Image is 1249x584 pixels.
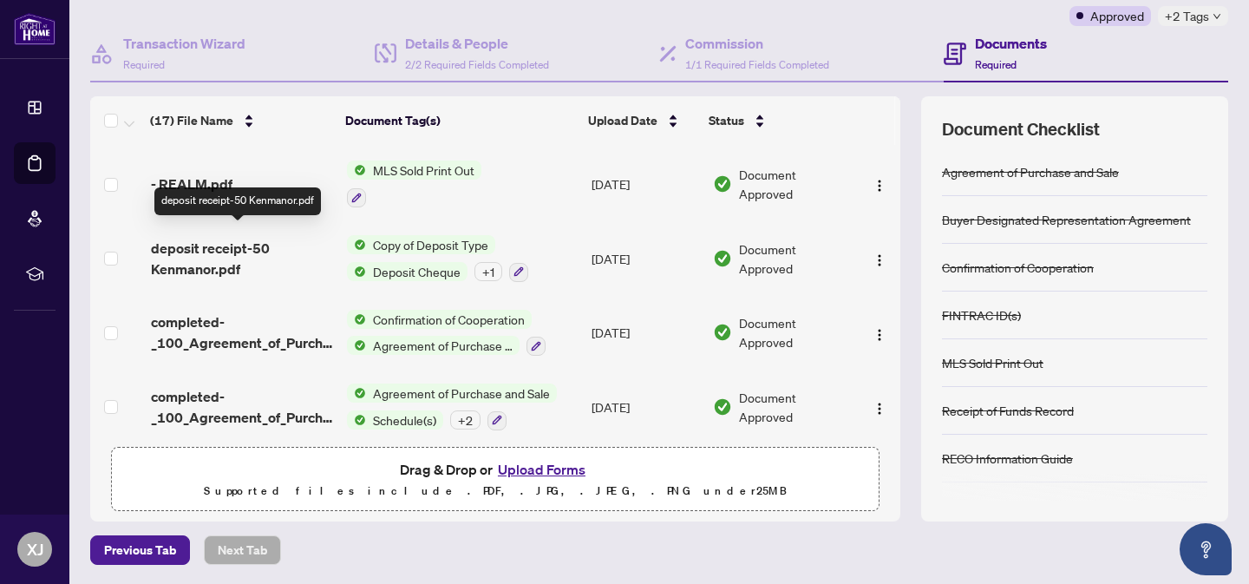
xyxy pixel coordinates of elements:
[942,210,1191,229] div: Buyer Designated Representation Agreement
[104,536,176,564] span: Previous Tab
[942,353,1043,372] div: MLS Sold Print Out
[873,179,886,193] img: Logo
[405,33,549,54] h4: Details & People
[347,262,366,281] img: Status Icon
[366,336,520,355] span: Agreement of Purchase and Sale
[366,384,557,403] span: Agreement of Purchase and Sale
[942,117,1100,141] span: Document Checklist
[1090,6,1144,25] span: Approved
[739,388,851,426] span: Document Approved
[143,96,338,145] th: (17) File Name
[585,147,706,221] td: [DATE]
[366,410,443,430] span: Schedule(s)
[154,187,321,215] div: deposit receipt-50 Kenmanor.pdf
[739,240,851,278] span: Document Approved
[713,397,732,417] img: Document Status
[347,235,366,254] img: Status Icon
[405,58,549,71] span: 2/2 Required Fields Completed
[204,535,281,565] button: Next Tab
[347,384,366,403] img: Status Icon
[347,161,481,207] button: Status IconMLS Sold Print Out
[942,401,1074,420] div: Receipt of Funds Record
[685,33,829,54] h4: Commission
[366,235,495,254] span: Copy of Deposit Type
[942,305,1021,325] div: FINTRAC ID(s)
[450,410,481,430] div: + 2
[338,96,582,145] th: Document Tag(s)
[873,253,886,267] img: Logo
[1213,12,1221,21] span: down
[151,386,333,428] span: completed-_100_Agreement_of_Purchase_and_Sale_-_PropTx-OREA__1_.pdf
[366,310,532,329] span: Confirmation of Cooperation
[581,96,702,145] th: Upload Date
[90,535,190,565] button: Previous Tab
[151,312,333,353] span: completed-_100_Agreement_of_Purchase_and_Sale_-_PropTx-OREA__1_.pdf
[585,370,706,444] td: [DATE]
[873,328,886,342] img: Logo
[866,170,893,198] button: Logo
[151,174,232,194] span: - REALM.pdf
[975,58,1017,71] span: Required
[709,111,744,130] span: Status
[347,410,366,430] img: Status Icon
[366,161,481,180] span: MLS Sold Print Out
[873,402,886,416] img: Logo
[366,262,468,281] span: Deposit Cheque
[151,238,333,279] span: deposit receipt-50 Kenmanor.pdf
[150,111,233,130] span: (17) File Name
[1180,523,1232,575] button: Open asap
[347,336,366,355] img: Status Icon
[739,165,851,203] span: Document Approved
[493,458,591,481] button: Upload Forms
[975,33,1047,54] h4: Documents
[713,174,732,194] img: Document Status
[866,393,893,421] button: Logo
[347,310,366,329] img: Status Icon
[1165,6,1209,26] span: +2 Tags
[713,323,732,342] img: Document Status
[347,235,528,282] button: Status IconCopy of Deposit TypeStatus IconDeposit Cheque+1
[702,96,853,145] th: Status
[123,58,165,71] span: Required
[347,161,366,180] img: Status Icon
[866,245,893,272] button: Logo
[585,221,706,296] td: [DATE]
[588,111,657,130] span: Upload Date
[585,296,706,371] td: [DATE]
[713,249,732,268] img: Document Status
[123,33,245,54] h4: Transaction Wizard
[942,162,1119,181] div: Agreement of Purchase and Sale
[474,262,502,281] div: + 1
[685,58,829,71] span: 1/1 Required Fields Completed
[14,13,56,45] img: logo
[347,310,546,357] button: Status IconConfirmation of CooperationStatus IconAgreement of Purchase and Sale
[400,458,591,481] span: Drag & Drop or
[347,384,557,430] button: Status IconAgreement of Purchase and SaleStatus IconSchedule(s)+2
[739,313,851,351] span: Document Approved
[942,258,1094,277] div: Confirmation of Cooperation
[866,318,893,346] button: Logo
[112,448,879,512] span: Drag & Drop orUpload FormsSupported files include .PDF, .JPG, .JPEG, .PNG under25MB
[942,449,1073,468] div: RECO Information Guide
[122,481,868,502] p: Supported files include .PDF, .JPG, .JPEG, .PNG under 25 MB
[27,537,43,561] span: XJ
